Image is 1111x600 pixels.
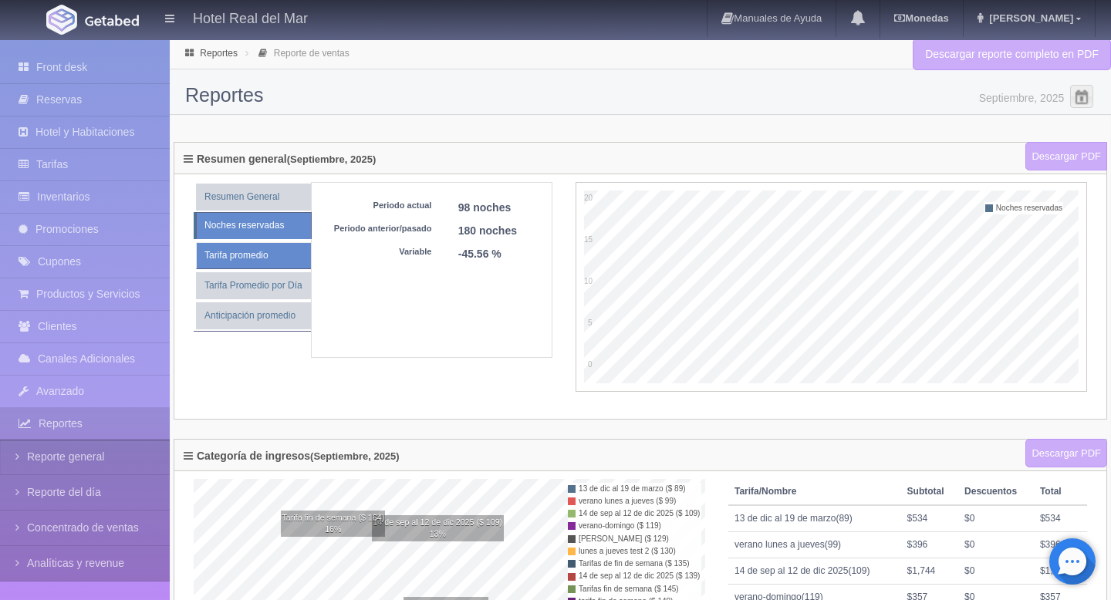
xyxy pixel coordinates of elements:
[372,515,505,541] div: 14 de sep al 12 de dic 2025 ($ 109) 13%
[901,531,958,558] td: $396
[196,272,311,299] a: Tarifa Promedio por Día
[728,531,901,558] td: verano lunes a jueves(99)
[576,558,701,570] td: Tarifas de fin de semana ($ 135)
[85,15,139,26] img: Getabed
[185,85,1096,106] h2: Reportes
[1034,531,1087,558] td: $396
[576,483,701,495] td: 13 de dic al 19 de marzo ($ 89)
[901,505,958,532] td: $534
[576,583,701,595] td: Tarifas fin de semana ($ 145)
[576,520,701,532] td: verano-domingo ($ 119)
[894,12,948,24] b: Monedas
[274,48,350,59] a: Reporte de ventas
[958,531,1034,558] td: $0
[728,479,901,505] th: Tarifa/Nombre
[193,8,308,27] h4: Hotel Real del Mar
[576,495,701,507] td: verano lunes a jueves ($ 99)
[958,479,1034,505] th: Descuentos
[196,242,311,269] a: Tarifa promedio
[458,223,559,246] dd: 180 noches
[458,246,559,269] dd: -45.56 %
[184,153,376,169] h4: Resumen general
[913,39,1111,70] a: Descargar reporte completo en PDF
[728,505,901,532] td: 13 de dic al 19 de marzo(89)
[184,450,400,466] h4: Categoría de ingresos
[281,511,387,537] div: Tarifa fin de semana ($ 164) 16%
[1025,142,1107,171] a: Descargar PDF
[576,570,701,582] td: 14 de sep al 12 de dic 2025 ($ 139)
[319,200,432,212] dt: Periodo actual
[958,505,1034,532] td: $0
[985,12,1073,24] span: [PERSON_NAME]
[901,479,958,505] th: Subtotal
[576,533,701,545] td: [PERSON_NAME] ($ 129)
[196,212,312,239] a: Noches reservadas
[287,154,377,165] label: (Septiembre, 2025)
[994,202,1063,214] td: Noches reservadas
[196,302,311,329] a: Anticipación promedio
[310,451,400,462] label: (Septiembre, 2025)
[200,48,238,59] a: Reportes
[576,545,701,558] td: lunes a jueves test 2 ($ 130)
[1034,505,1087,532] td: $534
[46,5,77,35] img: Getabed
[1070,85,1093,108] span: Seleccionar Mes
[958,558,1034,584] td: $0
[1034,479,1087,505] th: Total
[728,558,901,584] td: 14 de sep al 12 de dic 2025(109)
[1034,558,1087,584] td: $1,744
[196,184,311,211] a: Resumen General
[319,246,432,258] dt: Variable
[458,200,559,223] dd: 98 noches
[319,223,432,235] dt: Periodo anterior/pasado
[1025,439,1107,468] a: Descargar PDF
[576,507,701,520] td: 14 de sep al 12 de dic 2025 ($ 109)
[901,558,958,584] td: $1,744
